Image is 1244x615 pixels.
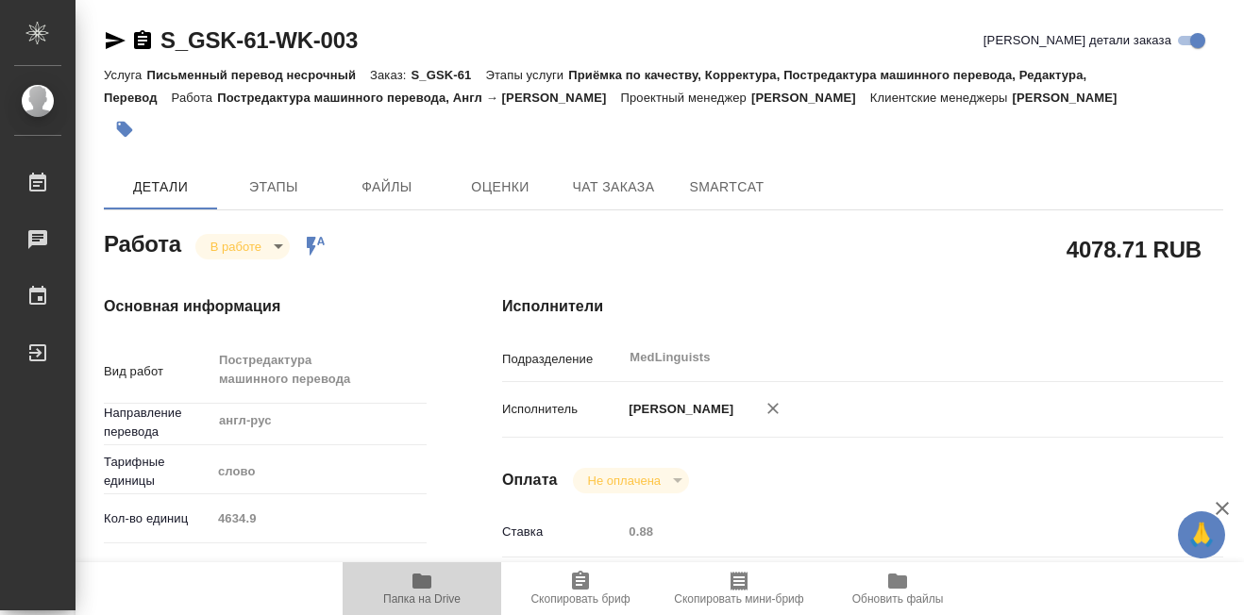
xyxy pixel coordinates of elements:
[568,175,659,199] span: Чат заказа
[983,31,1171,50] span: [PERSON_NAME] детали заказа
[622,518,1163,545] input: Пустое поле
[674,592,803,606] span: Скопировать мини-бриф
[104,509,211,528] p: Кол-во единиц
[870,91,1013,105] p: Клиентские менеджеры
[1185,515,1218,555] span: 🙏
[104,29,126,52] button: Скопировать ссылку для ЯМессенджера
[818,562,977,615] button: Обновить файлы
[228,175,319,199] span: Этапы
[211,505,427,532] input: Пустое поле
[582,473,666,489] button: Не оплачена
[660,562,818,615] button: Скопировать мини-бриф
[104,108,145,150] button: Добавить тэг
[131,29,154,52] button: Скопировать ссылку
[104,362,211,381] p: Вид работ
[146,68,370,82] p: Письменный перевод несрочный
[485,68,568,82] p: Этапы услуги
[211,552,427,584] div: Медицина
[622,400,733,419] p: [PERSON_NAME]
[104,225,181,259] h2: Работа
[411,68,485,82] p: S_GSK-61
[502,295,1223,318] h4: Исполнители
[751,91,870,105] p: [PERSON_NAME]
[502,400,622,419] p: Исполнитель
[115,175,206,199] span: Детали
[342,175,432,199] span: Файлы
[383,592,461,606] span: Папка на Drive
[530,592,630,606] span: Скопировать бриф
[852,592,944,606] span: Обновить файлы
[195,234,290,259] div: В работе
[217,91,620,105] p: Постредактура машинного перевода, Англ → [PERSON_NAME]
[752,388,794,429] button: Удалить исполнителя
[370,68,411,82] p: Заказ:
[160,27,358,53] a: S_GSK-61-WK-003
[501,562,660,615] button: Скопировать бриф
[104,295,427,318] h4: Основная информация
[502,350,622,369] p: Подразделение
[502,469,558,491] h4: Оплата
[211,456,427,488] div: слово
[502,523,622,541] p: Ставка
[104,68,146,82] p: Услуга
[205,239,267,255] button: В работе
[1178,511,1225,558] button: 🙏
[455,175,546,199] span: Оценки
[681,175,772,199] span: SmartCat
[573,468,689,493] div: В работе
[172,91,218,105] p: Работа
[104,404,211,441] p: Направление перевода
[1013,91,1132,105] p: [PERSON_NAME]
[343,562,501,615] button: Папка на Drive
[1067,233,1202,265] h2: 4078.71 RUB
[104,68,1086,105] p: Приёмка по качеству, Корректура, Постредактура машинного перевода, Редактура, Перевод
[104,453,211,490] p: Тарифные единицы
[104,558,211,577] p: Общая тематика
[621,91,751,105] p: Проектный менеджер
